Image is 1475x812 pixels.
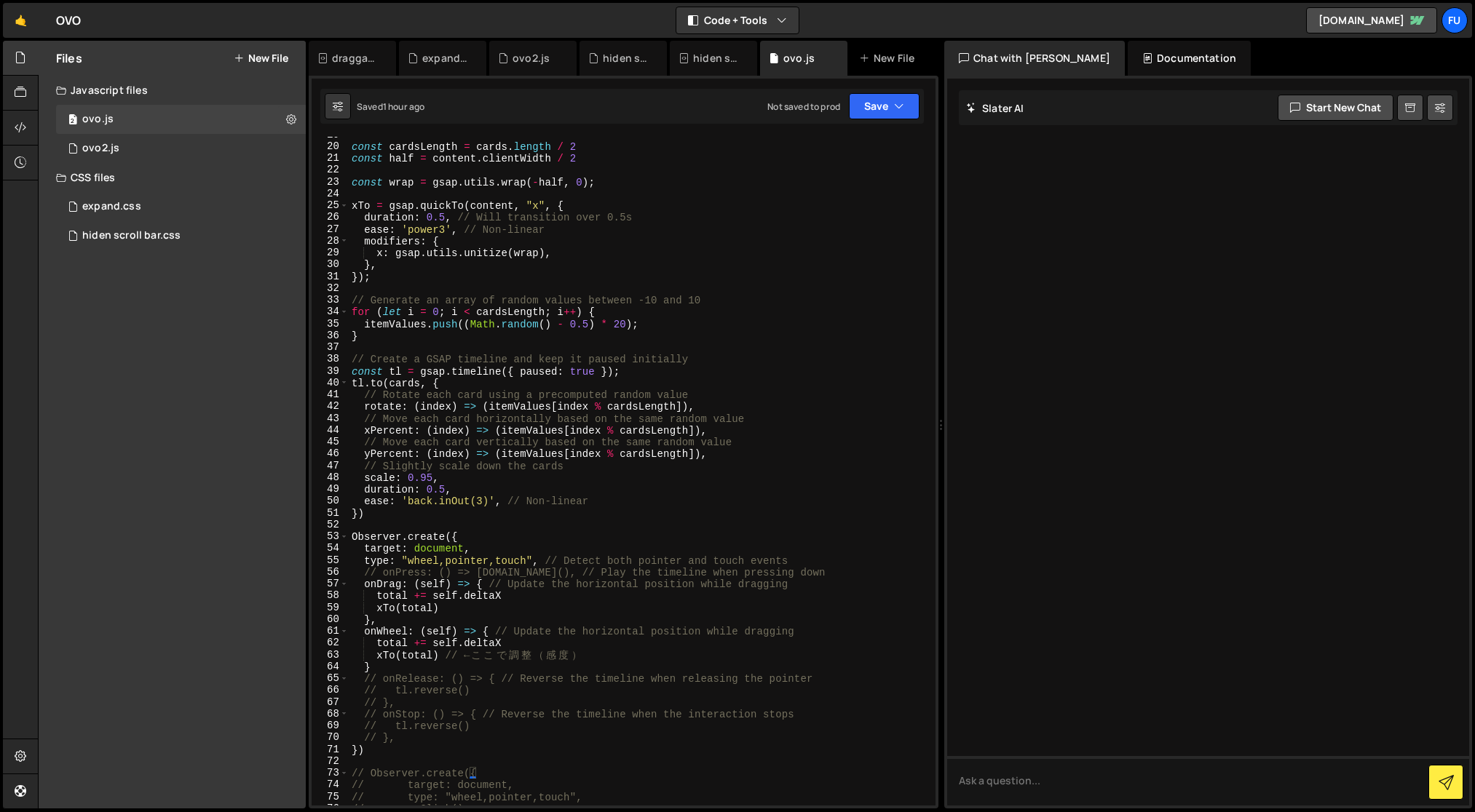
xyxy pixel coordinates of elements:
div: 50 [312,495,349,506]
h2: Files [56,50,82,66]
div: 51 [312,507,349,519]
div: hiden scroll bar.css [603,51,649,65]
div: 20 [312,140,349,152]
div: 75 [312,791,349,803]
h2: Slater AI [966,101,1024,115]
div: 17267/47816.css [56,221,311,250]
div: 35 [312,318,349,330]
div: expand.css [422,51,469,65]
div: OVO [56,12,81,29]
div: ovo.js [82,113,114,126]
div: 22 [312,164,349,175]
div: 74 [312,779,349,790]
div: 32 [312,282,349,294]
div: 67 [312,696,349,708]
div: hiden scroll bar.css [693,51,740,65]
div: ovo.js [56,105,311,134]
div: 64 [312,661,349,672]
div: 27 [312,223,349,235]
button: Start new chat [1278,95,1393,121]
span: 2 [68,115,77,127]
div: 70 [312,731,349,743]
div: 40 [312,377,349,389]
div: draggable using Observer.css [332,51,379,65]
div: 28 [312,235,349,247]
button: New File [234,52,288,64]
div: 33 [312,294,349,306]
div: 25 [312,199,349,211]
div: New File [859,51,920,65]
div: 47 [312,460,349,471]
div: 57 [312,578,349,589]
div: CSS files [39,163,306,192]
div: ovo2.js [513,51,550,65]
div: 59 [312,602,349,613]
div: 38 [312,353,349,365]
div: Not saved to prod [767,100,840,113]
div: 30 [312,258,349,270]
div: 1 hour ago [383,100,425,113]
div: Javascript files [39,76,306,105]
div: 36 [312,330,349,341]
div: Documentation [1128,41,1251,76]
div: 31 [312,271,349,282]
div: 41 [312,389,349,400]
div: 54 [312,542,349,554]
div: 24 [312,188,349,199]
div: hiden scroll bar.css [82,229,181,242]
div: 65 [312,672,349,684]
div: 69 [312,720,349,731]
a: [DOMAIN_NAME] [1306,7,1437,33]
button: Code + Tools [676,7,799,33]
div: 34 [312,306,349,317]
div: expand.css [82,200,141,213]
div: 44 [312,424,349,436]
div: 17267/47820.css [56,192,311,221]
div: 42 [312,400,349,412]
div: 23 [312,176,349,188]
div: 56 [312,566,349,578]
div: 39 [312,365,349,377]
div: Saved [357,100,424,113]
div: ovo2.js [82,142,119,155]
div: 52 [312,519,349,530]
div: 71 [312,744,349,755]
div: ovo.js [783,51,815,65]
div: 61 [312,625,349,637]
div: Chat with [PERSON_NAME] [944,41,1125,76]
div: 62 [312,637,349,648]
a: Fu [1442,7,1468,33]
button: Save [849,93,920,119]
div: 45 [312,436,349,447]
div: 53 [312,530,349,542]
div: 21 [312,152,349,164]
a: 🤙 [3,3,39,38]
div: 46 [312,447,349,459]
div: 63 [312,649,349,661]
div: 48 [312,471,349,483]
div: 60 [312,613,349,625]
div: 29 [312,247,349,258]
div: 72 [312,755,349,767]
div: 73 [312,767,349,779]
div: 66 [312,684,349,696]
div: 43 [312,413,349,424]
div: 55 [312,554,349,566]
div: 26 [312,211,349,223]
div: 68 [312,708,349,720]
div: 58 [312,589,349,601]
div: 37 [312,341,349,353]
div: 49 [312,483,349,495]
div: 17267/47817.js [56,134,311,163]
